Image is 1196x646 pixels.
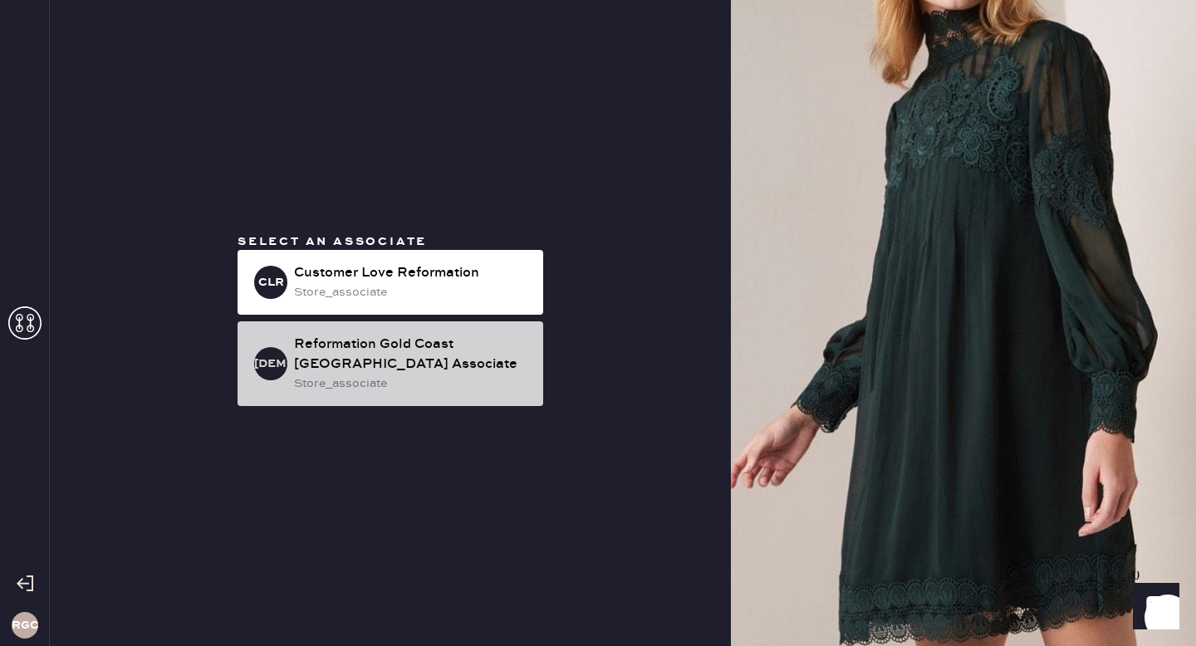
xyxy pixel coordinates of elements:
span: Select an associate [238,234,427,249]
iframe: Front Chat [1117,571,1189,643]
div: Customer Love Reformation [294,263,530,283]
h3: RGCC [12,619,38,631]
h3: [DEMOGRAPHIC_DATA] [254,358,287,369]
div: Reformation Gold Coast [GEOGRAPHIC_DATA] Associate [294,335,530,374]
div: store_associate [294,283,530,301]
div: store_associate [294,374,530,393]
h3: CLR [258,277,284,288]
